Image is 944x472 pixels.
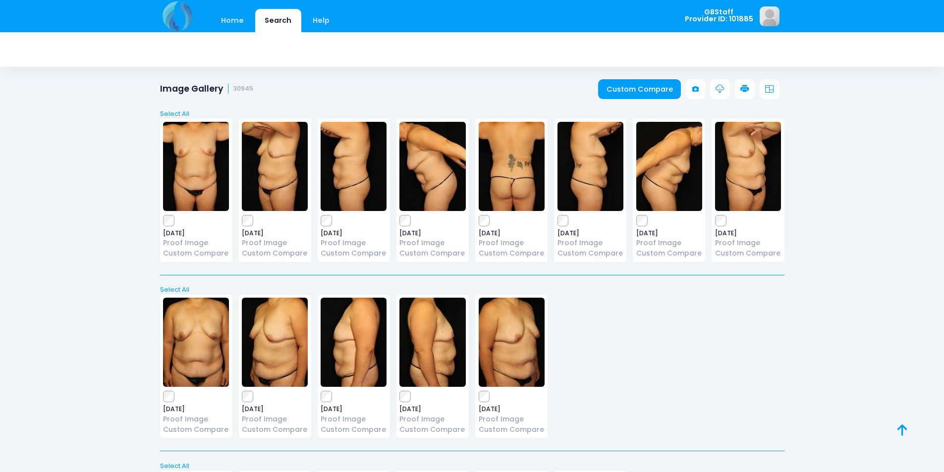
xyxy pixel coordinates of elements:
[321,414,387,424] a: Proof Image
[715,230,781,236] span: [DATE]
[479,122,545,211] img: image
[242,424,308,435] a: Custom Compare
[163,238,229,248] a: Proof Image
[157,285,787,295] a: Select All
[715,238,781,248] a: Proof Image
[399,406,465,412] span: [DATE]
[479,298,545,387] img: image
[636,238,702,248] a: Proof Image
[157,461,787,471] a: Select All
[557,248,623,259] a: Custom Compare
[242,248,308,259] a: Custom Compare
[242,122,308,211] img: image
[321,238,387,248] a: Proof Image
[557,122,623,211] img: image
[598,79,681,99] a: Custom Compare
[212,9,254,32] a: Home
[157,109,787,119] a: Select All
[321,248,387,259] a: Custom Compare
[163,424,229,435] a: Custom Compare
[321,230,387,236] span: [DATE]
[715,248,781,259] a: Custom Compare
[479,230,545,236] span: [DATE]
[233,85,253,93] small: 30945
[163,406,229,412] span: [DATE]
[242,238,308,248] a: Proof Image
[636,248,702,259] a: Custom Compare
[160,84,254,94] h1: Image Gallery
[399,122,465,211] img: image
[479,406,545,412] span: [DATE]
[163,414,229,424] a: Proof Image
[163,230,229,236] span: [DATE]
[242,414,308,424] a: Proof Image
[479,414,545,424] a: Proof Image
[321,406,387,412] span: [DATE]
[479,248,545,259] a: Custom Compare
[163,248,229,259] a: Custom Compare
[399,424,465,435] a: Custom Compare
[479,424,545,435] a: Custom Compare
[715,122,781,211] img: image
[479,238,545,248] a: Proof Image
[242,298,308,387] img: image
[303,9,339,32] a: Help
[557,238,623,248] a: Proof Image
[399,238,465,248] a: Proof Image
[399,414,465,424] a: Proof Image
[163,122,229,211] img: image
[321,424,387,435] a: Custom Compare
[242,230,308,236] span: [DATE]
[760,6,779,26] img: image
[255,9,301,32] a: Search
[636,230,702,236] span: [DATE]
[685,8,753,23] span: GBStaff Provider ID: 101885
[321,298,387,387] img: image
[163,298,229,387] img: image
[399,248,465,259] a: Custom Compare
[399,230,465,236] span: [DATE]
[399,298,465,387] img: image
[321,122,387,211] img: image
[636,122,702,211] img: image
[242,406,308,412] span: [DATE]
[557,230,623,236] span: [DATE]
